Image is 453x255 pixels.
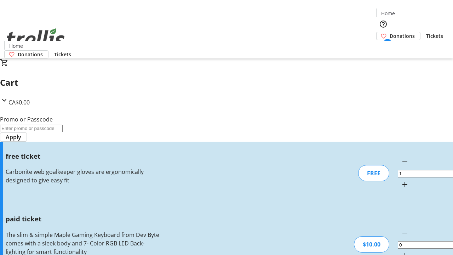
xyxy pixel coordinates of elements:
a: Donations [376,32,420,40]
a: Tickets [420,32,449,40]
span: Home [381,10,395,17]
button: Help [376,17,390,31]
span: Tickets [54,51,71,58]
h3: free ticket [6,151,160,161]
span: Home [9,42,23,50]
div: Carbonite web goalkeeper gloves are ergonomically designed to give easy fit [6,168,160,185]
button: Cart [376,40,390,54]
img: Orient E2E Organization fhlrt2G9Lx's Logo [4,21,67,56]
h3: paid ticket [6,214,160,224]
a: Donations [4,50,48,58]
a: Tickets [48,51,77,58]
button: Increment by one [398,177,412,192]
div: FREE [358,165,389,181]
a: Home [5,42,27,50]
span: Apply [6,133,21,141]
span: Donations [18,51,43,58]
button: Decrement by one [398,155,412,169]
span: Tickets [426,32,443,40]
span: CA$0.00 [8,98,30,106]
div: $10.00 [354,236,389,253]
span: Donations [390,32,415,40]
a: Home [377,10,399,17]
